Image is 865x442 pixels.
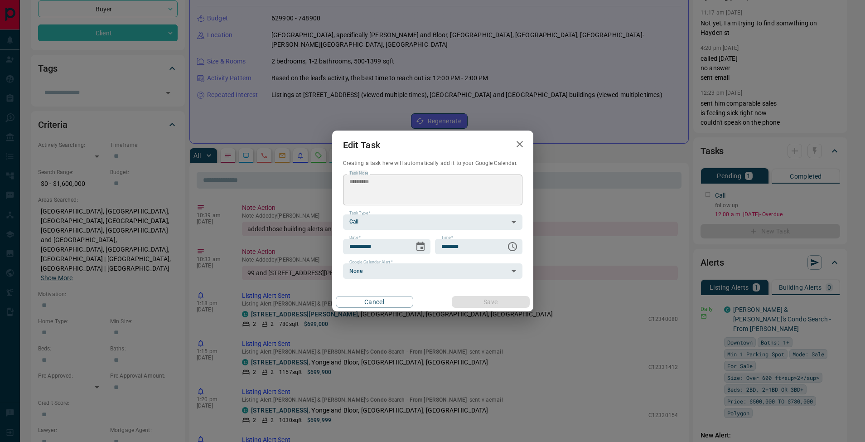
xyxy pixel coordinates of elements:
[349,170,368,176] label: Task Note
[343,263,522,279] div: None
[332,131,391,160] h2: Edit Task
[349,210,371,216] label: Task Type
[343,214,522,230] div: Call
[411,238,430,256] button: Choose date, selected date is Aug 18, 2025
[336,296,413,308] button: Cancel
[503,238,522,256] button: Choose time, selected time is 12:00 AM
[343,160,522,167] p: Creating a task here will automatically add it to your Google Calendar.
[349,259,393,265] label: Google Calendar Alert
[441,235,453,241] label: Time
[349,235,361,241] label: Date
